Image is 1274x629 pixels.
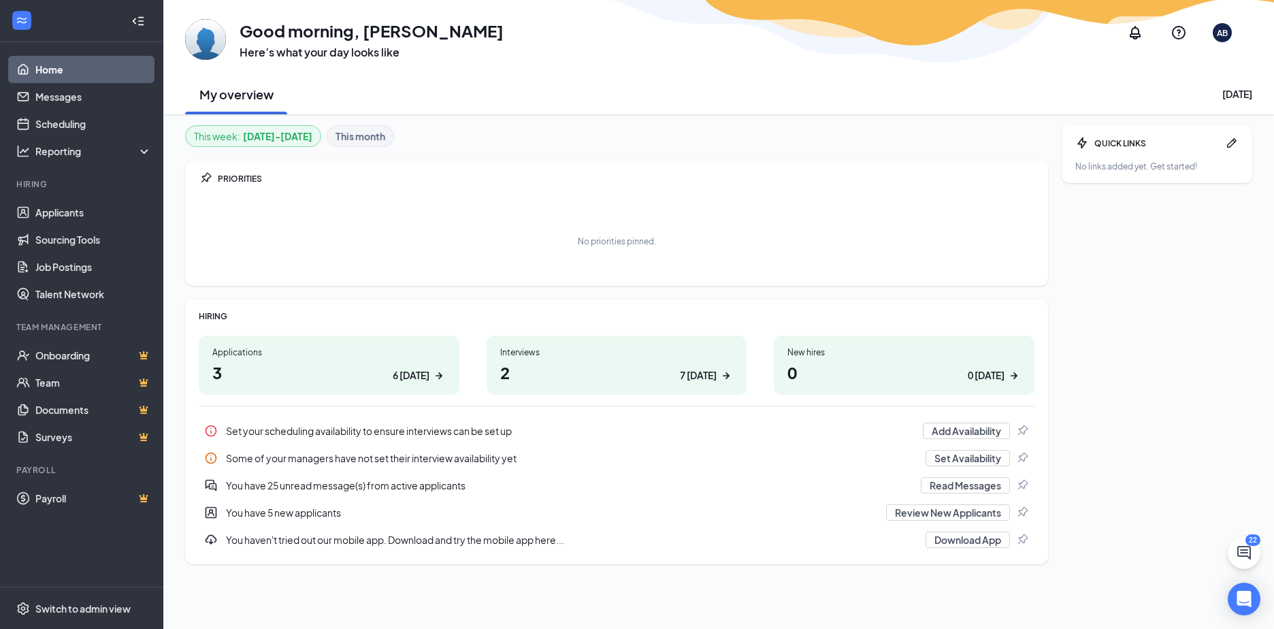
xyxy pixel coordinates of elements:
[680,368,717,383] div: 7 [DATE]
[926,532,1010,548] button: Download App
[199,86,274,103] h2: My overview
[16,178,149,190] div: Hiring
[35,342,152,369] a: OnboardingCrown
[1236,545,1252,561] svg: ChatActive
[1007,369,1021,383] svg: ArrowRight
[240,19,504,42] h1: Good morning, [PERSON_NAME]
[212,361,446,384] h1: 3
[1228,583,1260,615] div: Open Intercom Messenger
[226,451,917,465] div: Some of your managers have not set their interview availability yet
[35,423,152,451] a: SurveysCrown
[1228,536,1260,569] button: ChatActive
[226,533,917,547] div: You haven't tried out our mobile app. Download and try the mobile app here...
[1171,25,1187,41] svg: QuestionInfo
[1217,27,1228,39] div: AB
[719,369,733,383] svg: ArrowRight
[204,506,218,519] svg: UserEntity
[204,451,218,465] svg: Info
[16,464,149,476] div: Payroll
[212,346,446,358] div: Applications
[35,110,152,138] a: Scheduling
[199,310,1034,322] div: HIRING
[35,485,152,512] a: PayrollCrown
[226,424,915,438] div: Set your scheduling availability to ensure interviews can be set up
[1015,533,1029,547] svg: Pin
[16,321,149,333] div: Team Management
[35,226,152,253] a: Sourcing Tools
[204,424,218,438] svg: Info
[199,472,1034,499] div: You have 25 unread message(s) from active applicants
[1075,136,1089,150] svg: Bolt
[199,499,1034,526] div: You have 5 new applicants
[926,450,1010,466] button: Set Availability
[35,83,152,110] a: Messages
[336,129,385,144] b: This month
[432,369,446,383] svg: ArrowRight
[886,504,1010,521] button: Review New Applicants
[199,445,1034,472] div: Some of your managers have not set their interview availability yet
[1094,138,1220,149] div: QUICK LINKS
[787,346,1021,358] div: New hires
[185,19,226,60] img: Alex Born
[35,56,152,83] a: Home
[487,336,747,395] a: Interviews27 [DATE]ArrowRight
[199,526,1034,553] a: DownloadYou haven't tried out our mobile app. Download and try the mobile app here...Download AppPin
[578,236,656,247] div: No priorities pinned.
[199,417,1034,445] div: Set your scheduling availability to ensure interviews can be set up
[500,361,734,384] h1: 2
[921,477,1010,494] button: Read Messages
[226,479,913,492] div: You have 25 unread message(s) from active applicants
[199,445,1034,472] a: InfoSome of your managers have not set their interview availability yetSet AvailabilityPin
[199,336,459,395] a: Applications36 [DATE]ArrowRight
[500,346,734,358] div: Interviews
[1222,87,1252,101] div: [DATE]
[393,368,429,383] div: 6 [DATE]
[199,417,1034,445] a: InfoSet your scheduling availability to ensure interviews can be set upAdd AvailabilityPin
[194,129,312,144] div: This week :
[204,479,218,492] svg: DoubleChatActive
[199,526,1034,553] div: You haven't tried out our mobile app. Download and try the mobile app here...
[1245,534,1260,546] div: 22
[16,144,30,158] svg: Analysis
[16,602,30,615] svg: Settings
[218,173,1034,184] div: PRIORITIES
[35,144,152,158] div: Reporting
[35,253,152,280] a: Job Postings
[774,336,1034,395] a: New hires00 [DATE]ArrowRight
[1015,424,1029,438] svg: Pin
[35,199,152,226] a: Applicants
[35,396,152,423] a: DocumentsCrown
[35,369,152,396] a: TeamCrown
[131,14,145,28] svg: Collapse
[1225,136,1239,150] svg: Pen
[1015,451,1029,465] svg: Pin
[1075,161,1239,172] div: No links added yet. Get started!
[243,129,312,144] b: [DATE] - [DATE]
[968,368,1004,383] div: 0 [DATE]
[240,45,504,60] h3: Here’s what your day looks like
[35,280,152,308] a: Talent Network
[199,172,212,185] svg: Pin
[204,533,218,547] svg: Download
[199,499,1034,526] a: UserEntityYou have 5 new applicantsReview New ApplicantsPin
[1015,506,1029,519] svg: Pin
[787,361,1021,384] h1: 0
[1015,479,1029,492] svg: Pin
[15,14,29,27] svg: WorkstreamLogo
[923,423,1010,439] button: Add Availability
[199,472,1034,499] a: DoubleChatActiveYou have 25 unread message(s) from active applicantsRead MessagesPin
[1127,25,1143,41] svg: Notifications
[226,506,878,519] div: You have 5 new applicants
[35,602,131,615] div: Switch to admin view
